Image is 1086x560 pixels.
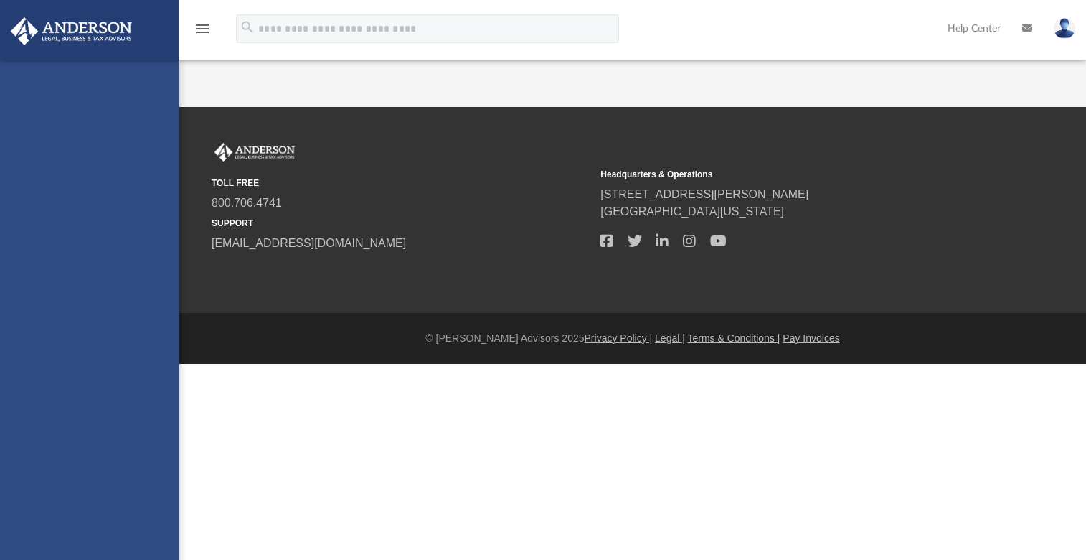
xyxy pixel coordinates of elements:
a: menu [194,27,211,37]
a: Privacy Policy | [585,332,653,344]
img: Anderson Advisors Platinum Portal [6,17,136,45]
img: Anderson Advisors Platinum Portal [212,143,298,162]
a: Terms & Conditions | [688,332,780,344]
i: menu [194,20,211,37]
small: TOLL FREE [212,177,590,190]
small: Headquarters & Operations [600,168,979,181]
i: search [240,19,255,35]
a: Legal | [655,332,685,344]
a: [EMAIL_ADDRESS][DOMAIN_NAME] [212,237,406,249]
small: SUPPORT [212,217,590,230]
a: 800.706.4741 [212,197,282,209]
img: User Pic [1054,18,1075,39]
div: © [PERSON_NAME] Advisors 2025 [179,331,1086,346]
a: [GEOGRAPHIC_DATA][US_STATE] [600,205,784,218]
a: [STREET_ADDRESS][PERSON_NAME] [600,188,808,200]
a: Pay Invoices [783,332,839,344]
